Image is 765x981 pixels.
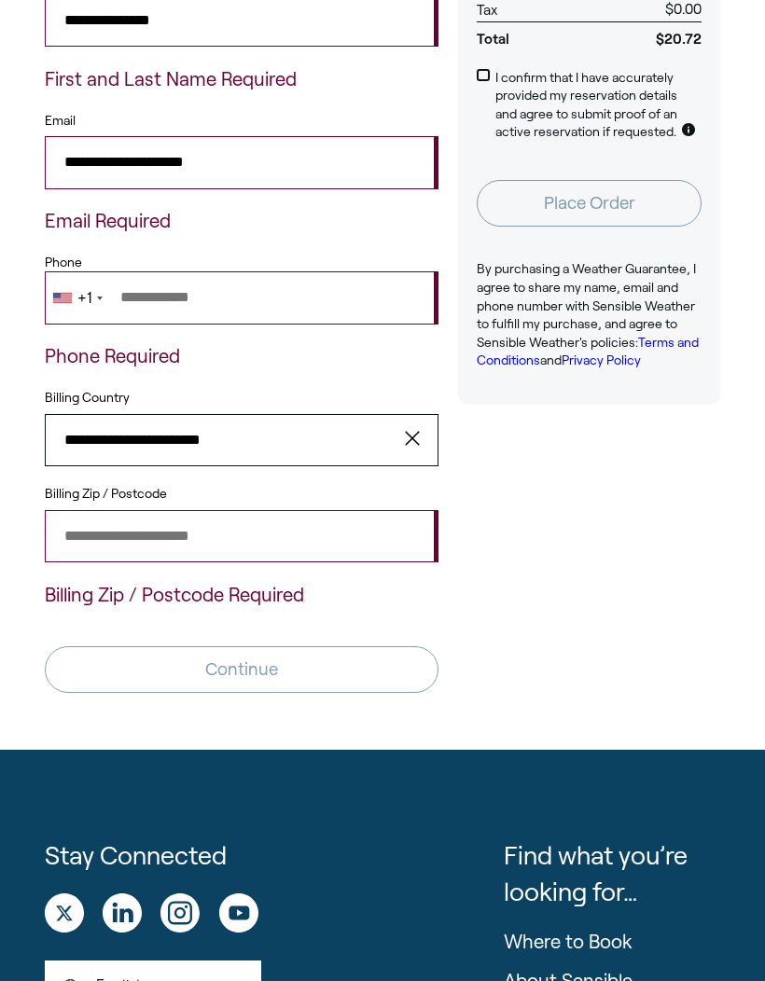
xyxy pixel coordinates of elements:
[495,69,702,142] p: I confirm that I have accurately provided my reservation details and agree to submit proof of an ...
[45,66,439,93] p: First and Last Name Required
[45,208,439,235] p: Email Required
[45,838,479,874] h1: Stay Connected
[477,21,624,48] span: Total
[46,272,108,323] div: Telephone country code
[399,414,438,466] button: clear value
[477,2,497,18] span: Tax
[45,485,439,504] label: Billing Zip / Postcode
[477,180,702,227] button: Place Order
[45,389,130,408] label: Billing Country
[45,112,439,131] label: Email
[477,260,702,370] p: By purchasing a Weather Guarantee, I agree to share my name, email and phone number with Sensible...
[45,343,439,370] p: Phone Required
[45,254,439,272] label: Phone
[665,1,702,17] span: $0.00
[562,352,641,367] a: Privacy Policy
[45,582,439,609] p: Billing Zip / Postcode Required
[45,646,439,693] button: Continue
[458,431,721,561] iframe: Customer reviews powered by Trustpilot
[77,290,91,306] div: +1
[504,932,633,952] a: Where to Book
[504,838,721,909] p: Find what you’re looking for…
[624,21,702,48] span: $20.72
